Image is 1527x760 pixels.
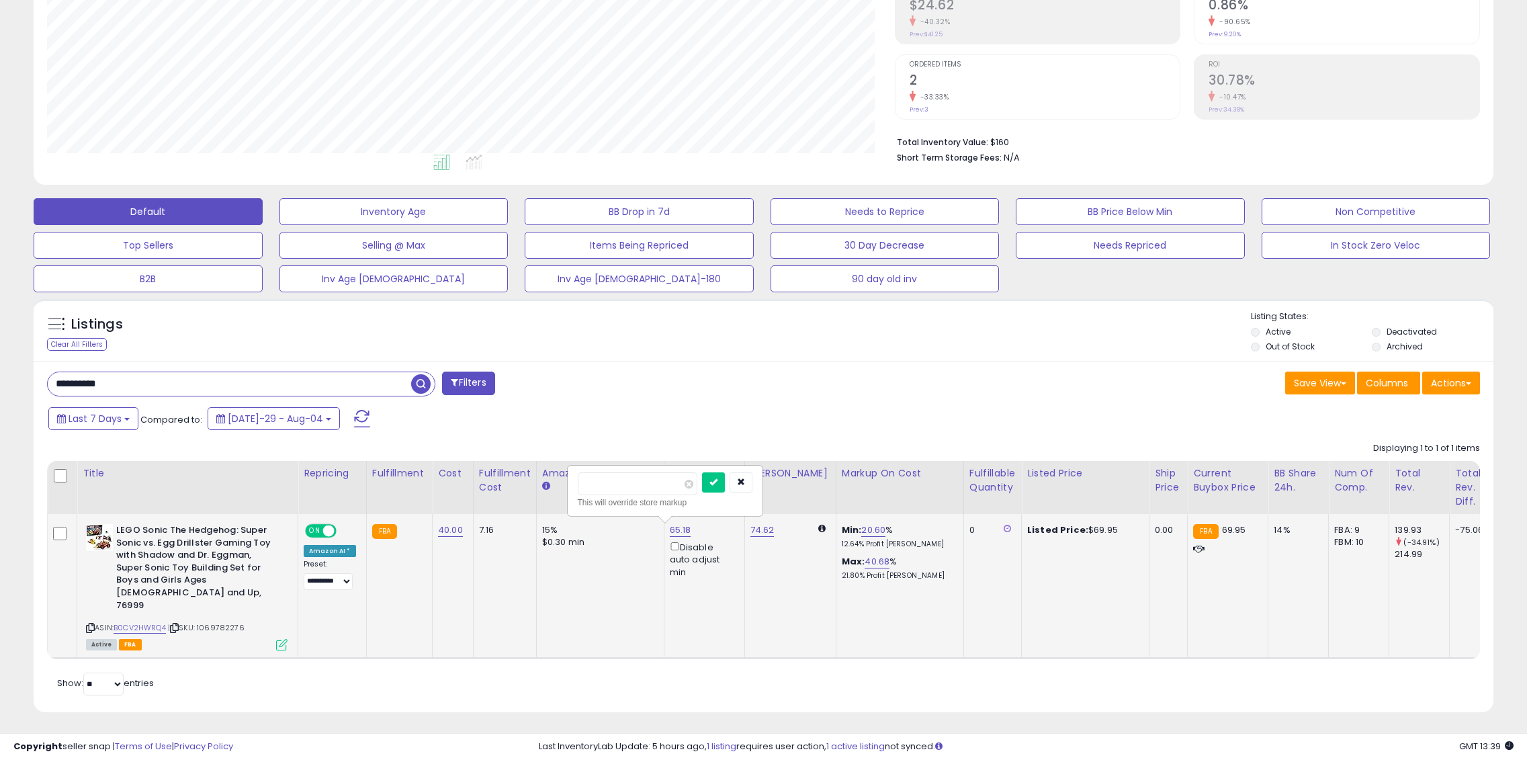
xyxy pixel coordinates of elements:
[1455,466,1488,509] div: Total Rev. Diff.
[525,198,754,225] button: BB Drop in 7d
[1209,105,1244,114] small: Prev: 34.38%
[910,105,928,114] small: Prev: 3
[13,740,62,753] strong: Copyright
[83,466,292,480] div: Title
[897,136,988,148] b: Total Inventory Value:
[479,524,526,536] div: 7.16
[13,741,233,753] div: seller snap | |
[304,466,361,480] div: Repricing
[306,525,323,537] span: ON
[1209,73,1479,91] h2: 30.78%
[34,265,263,292] button: B2B
[1027,466,1143,480] div: Listed Price
[119,639,142,650] span: FBA
[335,525,356,537] span: OFF
[865,555,889,568] a: 40.68
[57,677,154,689] span: Show: entries
[1422,372,1480,394] button: Actions
[279,198,509,225] button: Inventory Age
[228,412,323,425] span: [DATE]-29 - Aug-04
[168,622,245,633] span: | SKU: 1069782276
[372,524,397,539] small: FBA
[842,523,862,536] b: Min:
[1016,232,1245,259] button: Needs Repriced
[910,61,1180,69] span: Ordered Items
[525,265,754,292] button: Inv Age [DEMOGRAPHIC_DATA]-180
[1251,310,1493,323] p: Listing States:
[1215,17,1251,27] small: -90.65%
[1215,92,1246,102] small: -10.47%
[1016,198,1245,225] button: BB Price Below Min
[861,523,885,537] a: 20.60
[1266,326,1291,337] label: Active
[842,524,953,549] div: %
[842,556,953,581] div: %
[916,17,951,27] small: -40.32%
[1285,372,1355,394] button: Save View
[1004,151,1020,164] span: N/A
[525,232,754,259] button: Items Being Repriced
[542,524,654,536] div: 15%
[86,639,117,650] span: All listings currently available for purchase on Amazon
[670,523,691,537] a: 65.18
[842,571,953,581] p: 21.80% Profit [PERSON_NAME]
[479,466,531,495] div: Fulfillment Cost
[1209,30,1241,38] small: Prev: 9.20%
[771,232,1000,259] button: 30 Day Decrease
[1193,466,1262,495] div: Current Buybox Price
[1274,466,1323,495] div: BB Share 24h.
[34,198,263,225] button: Default
[1155,466,1182,495] div: Ship Price
[1027,524,1139,536] div: $69.95
[910,30,943,38] small: Prev: $41.25
[542,466,658,480] div: Amazon Fees
[1395,524,1449,536] div: 139.93
[116,524,279,615] b: LEGO Sonic The Hedgehog: Super Sonic vs. Egg Drillster Gaming Toy with Shadow and Dr. Eggman, Sup...
[304,545,356,557] div: Amazon AI *
[140,413,202,426] span: Compared to:
[542,536,654,548] div: $0.30 min
[969,524,1011,536] div: 0
[578,496,752,509] div: This will override store markup
[1403,537,1439,548] small: (-34.91%)
[842,466,958,480] div: Markup on Cost
[836,461,963,514] th: The percentage added to the cost of goods (COGS) that forms the calculator for Min & Max prices.
[34,232,263,259] button: Top Sellers
[438,466,468,480] div: Cost
[208,407,340,430] button: [DATE]-29 - Aug-04
[442,372,494,395] button: Filters
[842,540,953,549] p: 12.64% Profit [PERSON_NAME]
[48,407,138,430] button: Last 7 Days
[916,92,949,102] small: -33.33%
[1209,61,1479,69] span: ROI
[707,740,736,753] a: 1 listing
[1334,466,1383,495] div: Num of Comp.
[1387,326,1437,337] label: Deactivated
[1357,372,1420,394] button: Columns
[1262,198,1491,225] button: Non Competitive
[304,560,356,590] div: Preset:
[174,740,233,753] a: Privacy Policy
[842,555,865,568] b: Max:
[279,265,509,292] button: Inv Age [DEMOGRAPHIC_DATA]
[86,524,288,649] div: ASIN:
[1373,442,1480,455] div: Displaying 1 to 1 of 1 items
[1455,524,1483,536] div: -75.06
[1222,523,1246,536] span: 69.95
[1334,524,1379,536] div: FBA: 9
[1027,523,1088,536] b: Listed Price:
[1334,536,1379,548] div: FBM: 10
[897,152,1002,163] b: Short Term Storage Fees:
[750,523,775,537] a: 74.62
[539,741,1514,753] div: Last InventoryLab Update: 5 hours ago, requires user action, not synced.
[69,412,122,425] span: Last 7 Days
[670,540,734,579] div: Disable auto adjust min
[542,480,550,493] small: Amazon Fees.
[1262,232,1491,259] button: In Stock Zero Veloc
[897,133,1470,149] li: $160
[1395,466,1444,495] div: Total Rev.
[1193,524,1218,539] small: FBA
[114,622,166,634] a: B0CV2HWRQ4
[750,466,830,480] div: [PERSON_NAME]
[826,740,885,753] a: 1 active listing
